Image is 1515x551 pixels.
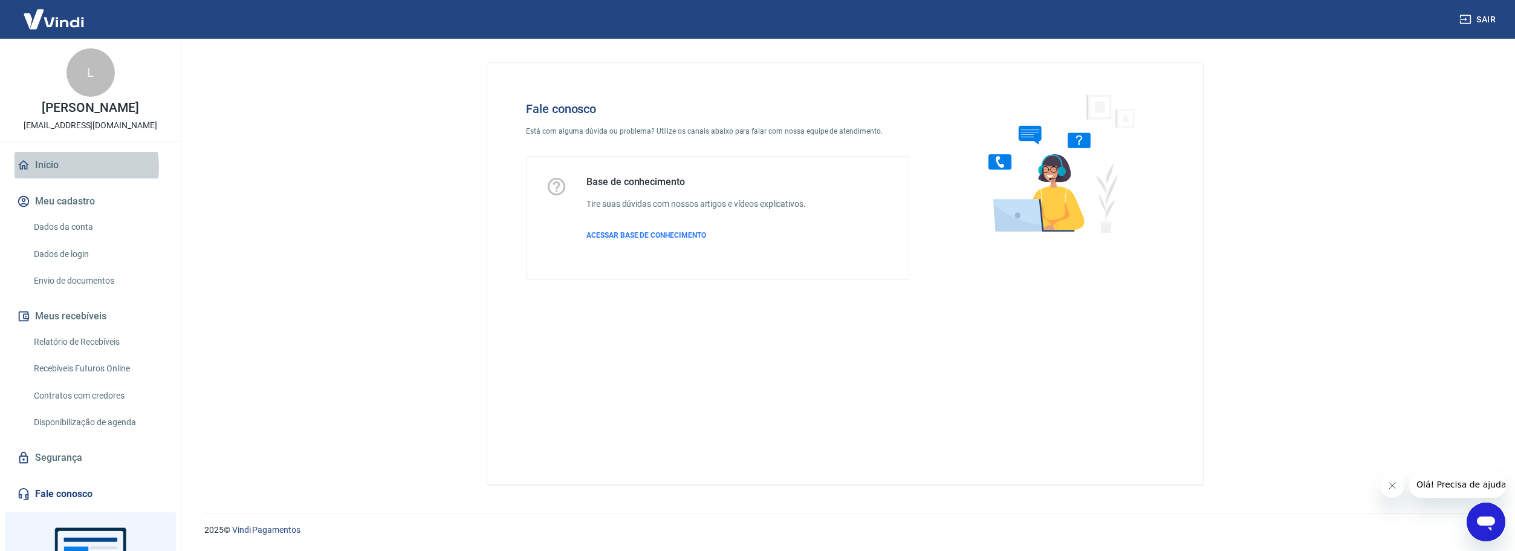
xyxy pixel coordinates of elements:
[1380,474,1404,498] iframe: Fechar mensagem
[1409,471,1505,498] iframe: Mensagem da empresa
[29,356,166,381] a: Recebíveis Futuros Online
[526,102,909,116] h4: Fale conosco
[586,198,806,210] h6: Tire suas dúvidas com nossos artigos e vídeos explicativos.
[586,231,706,240] span: ACESSAR BASE DE CONHECIMENTO
[964,82,1148,244] img: Fale conosco
[7,8,102,18] span: Olá! Precisa de ajuda?
[29,269,166,293] a: Envio de documentos
[42,102,138,114] p: [PERSON_NAME]
[15,1,93,37] img: Vindi
[15,303,166,330] button: Meus recebíveis
[1457,8,1500,31] button: Sair
[29,410,166,435] a: Disponibilização de agenda
[15,188,166,215] button: Meu cadastro
[29,330,166,354] a: Relatório de Recebíveis
[15,481,166,507] a: Fale conosco
[29,383,166,408] a: Contratos com credores
[586,230,806,241] a: ACESSAR BASE DE CONHECIMENTO
[526,126,909,137] p: Está com alguma dúvida ou problema? Utilize os canais abaixo para falar com nossa equipe de atend...
[15,445,166,471] a: Segurança
[29,215,166,240] a: Dados da conta
[29,242,166,267] a: Dados de login
[1467,503,1505,541] iframe: Botão para abrir a janela de mensagens
[15,152,166,178] a: Início
[204,524,1486,536] p: 2025 ©
[586,176,806,188] h5: Base de conhecimento
[232,525,300,535] a: Vindi Pagamentos
[24,119,157,132] p: [EMAIL_ADDRESS][DOMAIN_NAME]
[67,48,115,97] div: L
